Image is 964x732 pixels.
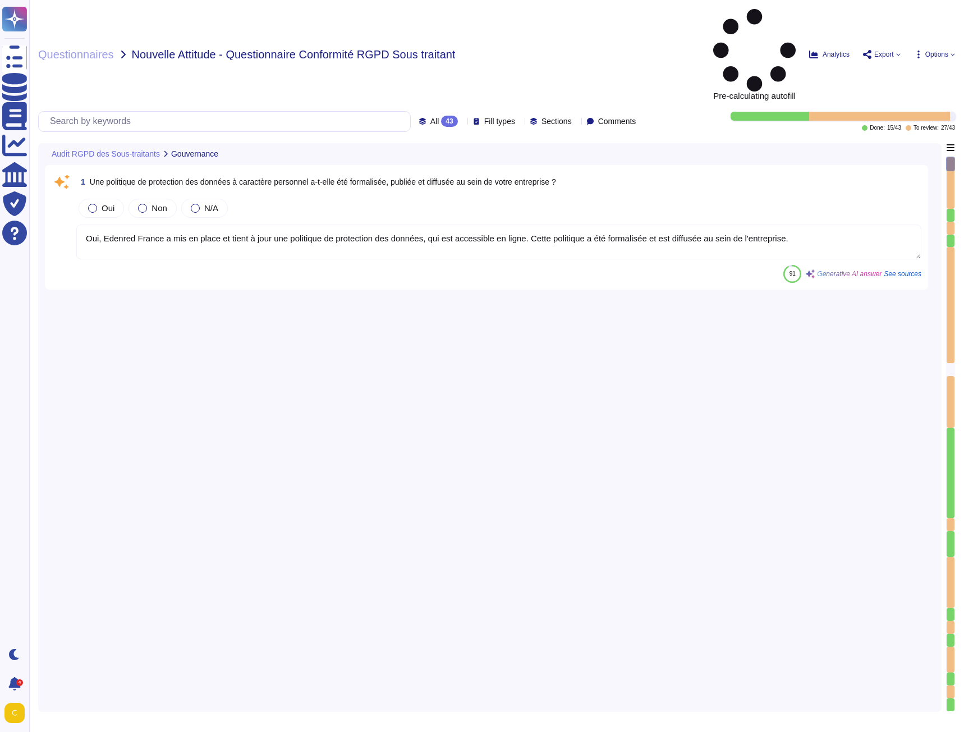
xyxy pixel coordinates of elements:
span: Options [925,51,948,58]
div: 4 [16,679,23,686]
span: 1 [76,178,85,186]
span: Non [152,203,167,213]
span: Oui [102,203,114,213]
span: Questionnaires [38,49,114,60]
span: Pre-calculating autofill [713,9,796,100]
span: 15 / 43 [887,125,901,131]
div: 43 [441,116,457,127]
span: 27 / 43 [941,125,955,131]
span: 91 [789,271,796,277]
input: Search by keywords [44,112,410,131]
span: Export [874,51,894,58]
span: Analytics [823,51,850,58]
img: user [4,703,25,723]
span: Gouvernance [171,150,218,158]
button: user [2,701,33,725]
span: All [430,117,439,125]
span: Generative AI answer [817,271,882,277]
span: Sections [541,117,572,125]
span: Une politique de protection des données à caractère personnel a-t-elle été formalisée, publiée et... [90,177,556,186]
button: Analytics [809,50,850,59]
textarea: Oui, Edenred France a mis en place et tient à jour une politique de protection des données, qui e... [76,225,921,259]
span: N/A [204,203,218,213]
span: To review: [913,125,939,131]
span: Audit RGPD des Sous-traitants [52,150,160,158]
span: Comments [598,117,636,125]
span: See sources [884,271,921,277]
span: Nouvelle Attitude - Questionnaire Conformité RGPD Sous traitant [132,49,456,60]
span: Fill types [484,117,515,125]
span: Done: [870,125,885,131]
